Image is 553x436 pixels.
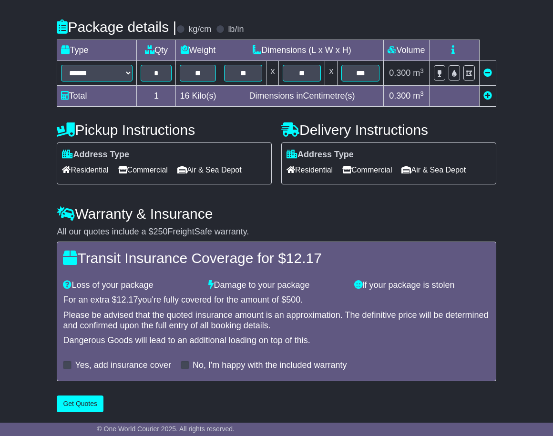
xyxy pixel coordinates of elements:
[63,250,490,266] h4: Transit Insurance Coverage for $
[204,280,349,291] div: Damage to your package
[75,360,171,371] label: Yes, add insurance cover
[220,40,384,61] td: Dimensions (L x W x H)
[266,61,279,86] td: x
[63,335,490,346] div: Dangerous Goods will lead to an additional loading on top of this.
[389,68,410,78] span: 0.300
[57,40,137,61] td: Type
[220,86,384,107] td: Dimensions in Centimetre(s)
[57,86,137,107] td: Total
[286,250,322,266] span: 12.17
[57,206,496,222] h4: Warranty & Insurance
[116,295,138,304] span: 12.17
[57,122,272,138] h4: Pickup Instructions
[287,150,354,160] label: Address Type
[177,162,242,177] span: Air & Sea Depot
[57,227,496,237] div: All our quotes include a $ FreightSafe warranty.
[349,280,495,291] div: If your package is stolen
[420,90,424,97] sup: 3
[62,162,108,177] span: Residential
[118,162,168,177] span: Commercial
[287,162,333,177] span: Residential
[401,162,466,177] span: Air & Sea Depot
[97,425,235,433] span: © One World Courier 2025. All rights reserved.
[137,40,176,61] td: Qty
[413,68,424,78] span: m
[154,227,168,236] span: 250
[63,310,490,331] div: Please be advised that the quoted insurance amount is an approximation. The definitive price will...
[228,24,244,35] label: lb/in
[420,67,424,74] sup: 3
[176,86,220,107] td: Kilo(s)
[483,91,492,101] a: Add new item
[63,295,490,305] div: For an extra $ you're fully covered for the amount of $ .
[342,162,392,177] span: Commercial
[193,360,347,371] label: No, I'm happy with the included warranty
[483,68,492,78] a: Remove this item
[180,91,189,101] span: 16
[58,280,204,291] div: Loss of your package
[62,150,129,160] label: Address Type
[57,19,176,35] h4: Package details |
[286,295,300,304] span: 500
[281,122,496,138] h4: Delivery Instructions
[176,40,220,61] td: Weight
[384,40,429,61] td: Volume
[57,395,103,412] button: Get Quotes
[413,91,424,101] span: m
[325,61,338,86] td: x
[137,86,176,107] td: 1
[389,91,410,101] span: 0.300
[188,24,211,35] label: kg/cm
